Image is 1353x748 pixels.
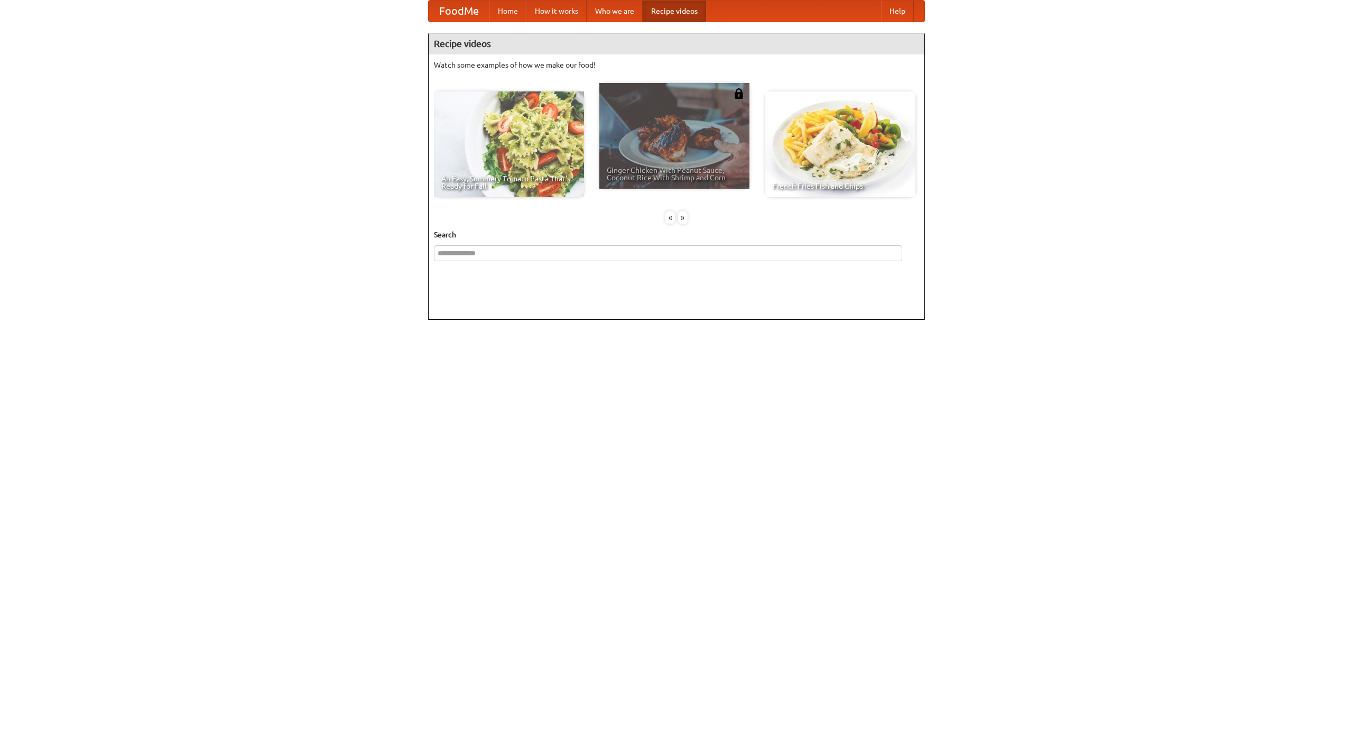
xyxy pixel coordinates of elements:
[665,211,675,224] div: «
[429,33,924,54] h4: Recipe videos
[643,1,706,22] a: Recipe videos
[765,91,915,197] a: French Fries Fish and Chips
[587,1,643,22] a: Who we are
[773,182,908,190] span: French Fries Fish and Chips
[434,91,584,197] a: An Easy, Summery Tomato Pasta That's Ready for Fall
[434,229,919,240] h5: Search
[881,1,914,22] a: Help
[434,60,919,70] p: Watch some examples of how we make our food!
[429,1,489,22] a: FoodMe
[678,211,688,224] div: »
[526,1,587,22] a: How it works
[734,88,744,99] img: 483408.png
[489,1,526,22] a: Home
[441,175,577,190] span: An Easy, Summery Tomato Pasta That's Ready for Fall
